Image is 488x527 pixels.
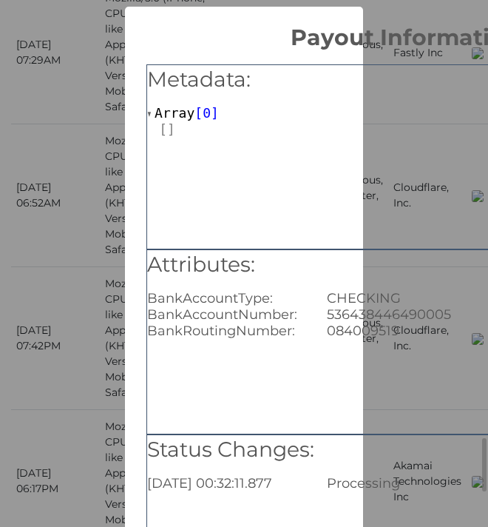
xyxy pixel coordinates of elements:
span: [ [194,105,203,121]
div: BankAccountType: [136,290,316,306]
div: BankRoutingNumber: [136,323,316,339]
span: 0 [203,105,211,121]
span: Array [155,105,194,121]
span: ] [211,105,219,121]
div: BankAccountNumber: [136,306,316,323]
div: [DATE] 00:32:11.877 [136,475,316,491]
